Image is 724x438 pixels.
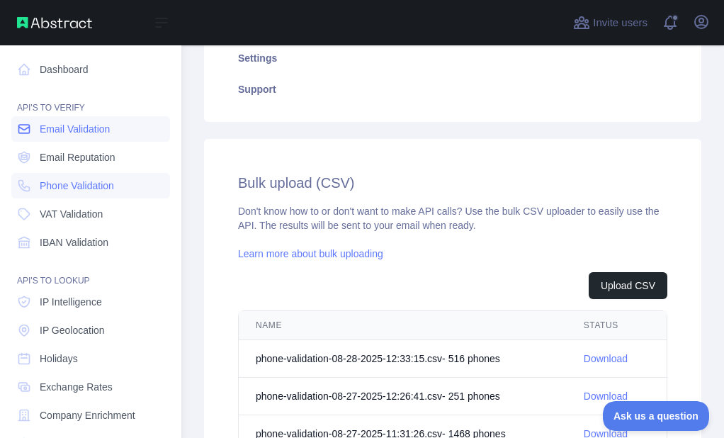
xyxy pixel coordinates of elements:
a: Download [584,353,628,364]
span: IP Geolocation [40,323,105,337]
td: phone-validation-08-28-2025-12:33:15.csv - 516 phone s [239,340,567,378]
img: Abstract API [17,17,92,28]
h2: Bulk upload (CSV) [238,173,667,193]
a: Email Reputation [11,145,170,170]
a: Dashboard [11,57,170,82]
th: NAME [239,311,567,340]
span: Exchange Rates [40,380,113,394]
iframe: Toggle Customer Support [603,401,710,431]
span: Holidays [40,352,78,366]
a: VAT Validation [11,201,170,227]
span: IP Intelligence [40,295,102,309]
span: VAT Validation [40,207,103,221]
span: Phone Validation [40,179,114,193]
div: API'S TO LOOKUP [11,258,170,286]
a: IP Intelligence [11,289,170,315]
a: Download [584,391,628,402]
button: Upload CSV [589,272,667,299]
a: Phone Validation [11,173,170,198]
a: IP Geolocation [11,318,170,343]
a: Support [221,74,684,105]
a: Settings [221,43,684,74]
a: Holidays [11,346,170,371]
span: Email Reputation [40,150,115,164]
th: STATUS [567,311,667,340]
a: Email Validation [11,116,170,142]
a: IBAN Validation [11,230,170,255]
button: Invite users [570,11,650,34]
a: Exchange Rates [11,374,170,400]
a: Company Enrichment [11,403,170,428]
span: Email Validation [40,122,110,136]
span: IBAN Validation [40,235,108,249]
span: Company Enrichment [40,408,135,422]
div: API'S TO VERIFY [11,85,170,113]
a: Learn more about bulk uploading [238,248,383,259]
td: phone-validation-08-27-2025-12:26:41.csv - 251 phone s [239,378,567,415]
span: Invite users [593,15,647,31]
